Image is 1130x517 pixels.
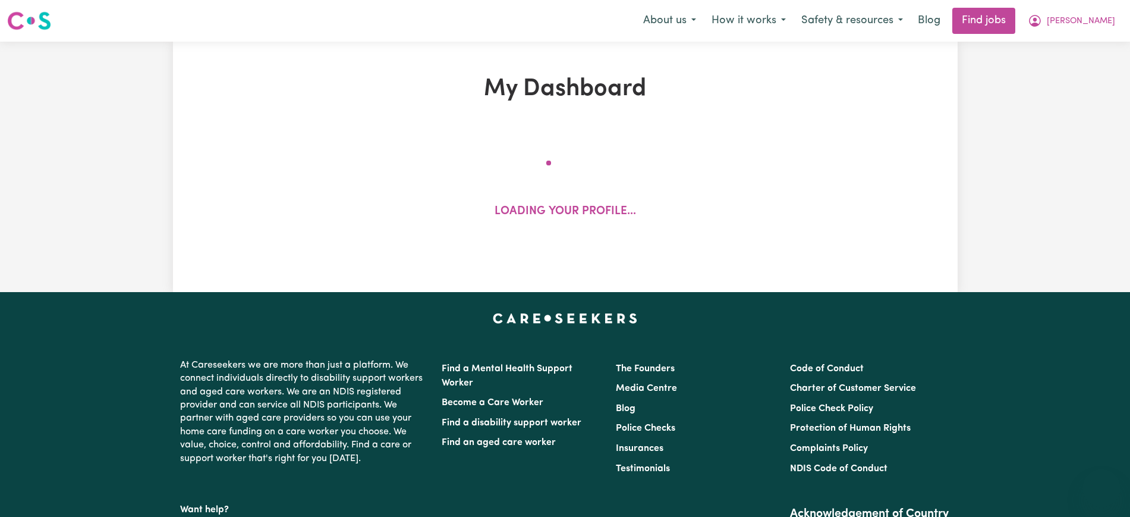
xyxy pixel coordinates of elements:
[616,464,670,474] a: Testimonials
[794,8,911,33] button: Safety & resources
[704,8,794,33] button: How it works
[952,8,1015,34] a: Find jobs
[311,75,820,104] h1: My Dashboard
[442,438,556,447] a: Find an aged care worker
[911,8,948,34] a: Blog
[616,444,663,453] a: Insurances
[616,404,635,413] a: Blog
[790,444,868,453] a: Complaints Policy
[790,464,887,474] a: NDIS Code of Conduct
[180,499,427,516] p: Want help?
[1047,15,1115,28] span: [PERSON_NAME]
[1082,469,1120,507] iframe: Button to launch messaging window
[7,7,51,35] a: Careseekers logo
[495,203,636,221] p: Loading your profile...
[790,364,864,374] a: Code of Conduct
[616,424,675,433] a: Police Checks
[790,384,916,393] a: Charter of Customer Service
[790,424,911,433] a: Protection of Human Rights
[180,354,427,470] p: At Careseekers we are more than just a platform. We connect individuals directly to disability su...
[442,364,572,388] a: Find a Mental Health Support Worker
[1020,8,1123,33] button: My Account
[635,8,704,33] button: About us
[442,398,543,408] a: Become a Care Worker
[616,364,675,374] a: The Founders
[616,384,677,393] a: Media Centre
[493,314,637,323] a: Careseekers home page
[7,10,51,32] img: Careseekers logo
[442,418,581,428] a: Find a disability support worker
[790,404,873,413] a: Police Check Policy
